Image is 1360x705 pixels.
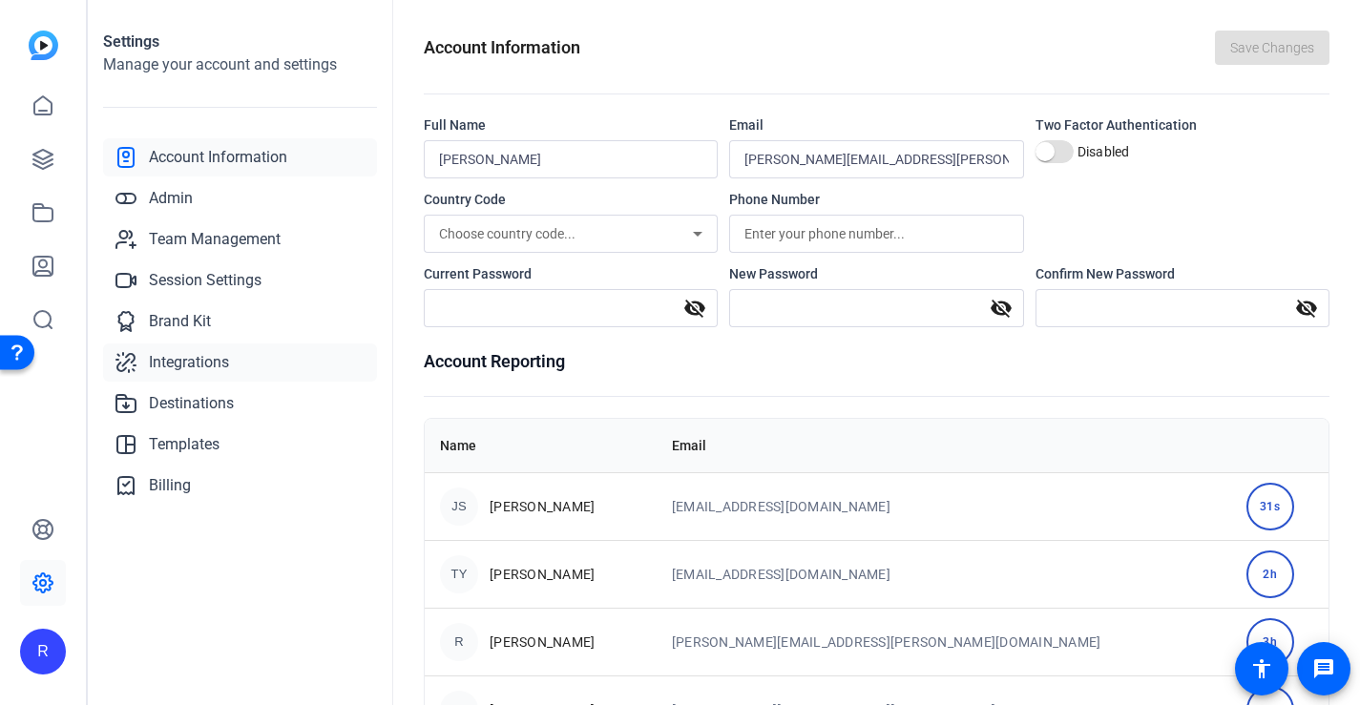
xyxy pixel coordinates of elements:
[1312,657,1335,680] mat-icon: message
[490,565,595,584] span: [PERSON_NAME]
[744,148,1008,171] input: Enter your email...
[20,629,66,674] div: R
[1284,297,1329,320] mat-icon: visibility_off
[729,115,1023,135] div: Email
[149,187,193,210] span: Admin
[729,264,1023,283] div: New Password
[490,632,595,652] span: [PERSON_NAME]
[440,487,478,526] div: JS
[103,261,377,300] a: Session Settings
[440,623,478,661] div: R
[1074,142,1130,161] label: Disabled
[1036,115,1329,135] div: Two Factor Authentication
[149,392,234,415] span: Destinations
[1246,550,1294,598] div: 2h
[103,179,377,218] a: Admin
[424,115,718,135] div: Full Name
[103,53,377,76] h2: Manage your account and settings
[1246,483,1294,530] div: 31s
[29,31,58,60] img: blue-gradient.svg
[657,540,1231,608] td: [EMAIL_ADDRESS][DOMAIN_NAME]
[149,146,287,169] span: Account Information
[1250,657,1273,680] mat-icon: accessibility
[149,269,262,292] span: Session Settings
[149,228,281,251] span: Team Management
[1246,618,1294,666] div: 3h
[103,467,377,505] a: Billing
[103,138,377,176] a: Account Information
[149,474,191,497] span: Billing
[103,343,377,382] a: Integrations
[744,222,1008,245] input: Enter your phone number...
[103,384,377,423] a: Destinations
[424,190,718,209] div: Country Code
[490,497,595,516] span: [PERSON_NAME]
[149,351,229,374] span: Integrations
[149,433,220,456] span: Templates
[424,34,580,61] h1: Account Information
[424,264,718,283] div: Current Password
[657,472,1231,540] td: [EMAIL_ADDRESS][DOMAIN_NAME]
[103,425,377,464] a: Templates
[657,608,1231,675] td: [PERSON_NAME][EMAIL_ADDRESS][PERSON_NAME][DOMAIN_NAME]
[424,348,1329,375] h1: Account Reporting
[1036,264,1329,283] div: Confirm New Password
[103,31,377,53] h1: Settings
[439,148,702,171] input: Enter your name...
[439,226,575,241] span: Choose country code...
[729,190,1023,209] div: Phone Number
[149,310,211,333] span: Brand Kit
[978,297,1024,320] mat-icon: visibility_off
[657,419,1231,472] th: Email
[440,555,478,593] div: TY
[425,419,657,472] th: Name
[103,220,377,259] a: Team Management
[103,302,377,341] a: Brand Kit
[672,297,718,320] mat-icon: visibility_off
